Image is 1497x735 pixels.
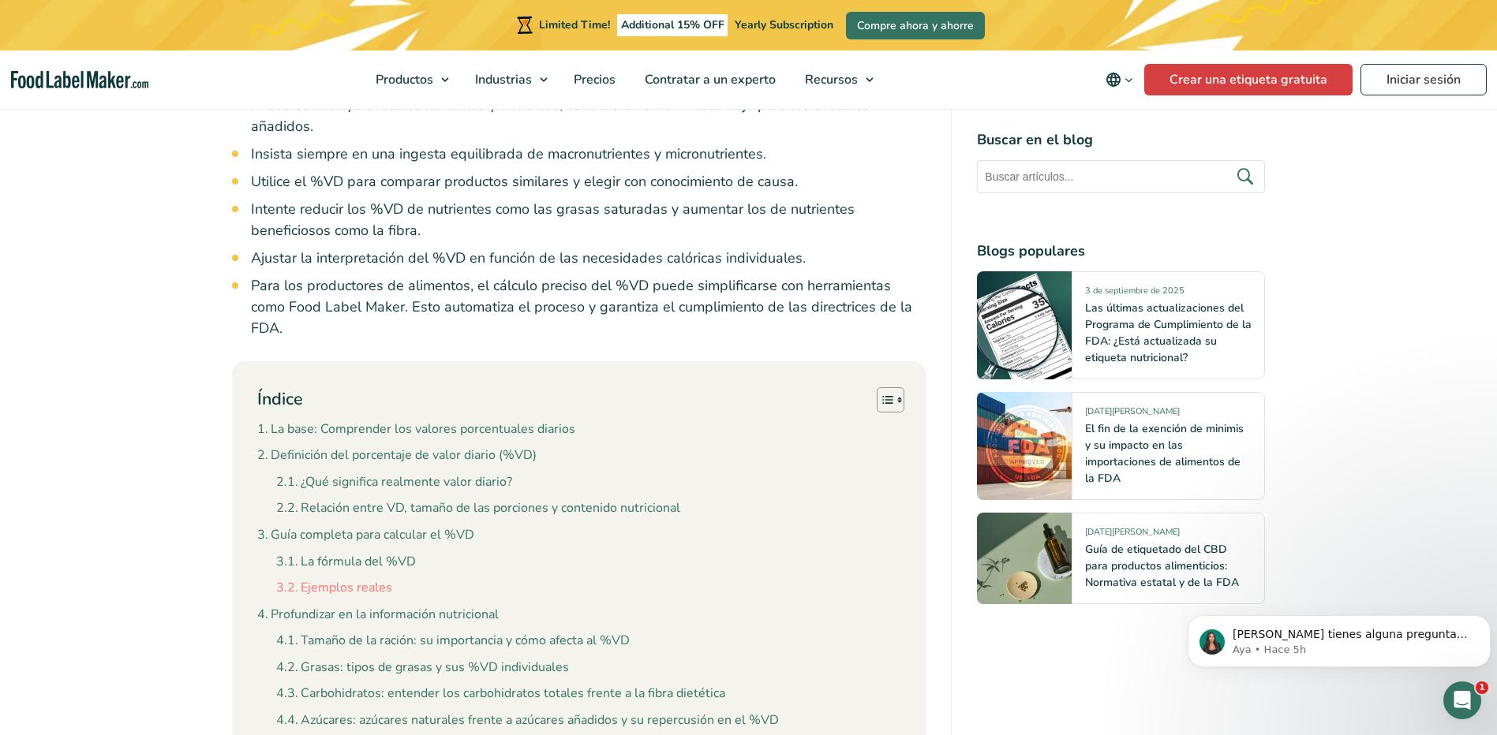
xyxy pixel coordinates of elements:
span: [DATE][PERSON_NAME] [1085,526,1180,544]
a: Guía de etiquetado del CBD para productos alimenticios: Normativa estatal y de la FDA [1085,542,1239,590]
a: ¿Qué significa realmente valor diario? [276,472,512,493]
iframe: Intercom live chat [1443,681,1481,719]
li: Utilice el %VD para comparar productos similares y elegir con conocimiento de causa. [251,171,926,192]
button: Change language [1095,64,1144,95]
a: Food Label Maker homepage [11,71,148,89]
a: Relación entre VD, tamaño de las porciones y contenido nutricional [276,498,680,519]
a: Compre ahora y ahorre [846,12,985,39]
p: Índice [257,387,303,412]
a: Profundizar en la información nutricional [257,605,499,625]
a: Definición del porcentaje de valor diario (%VD) [257,446,537,466]
span: Precios [569,71,617,88]
li: Ajustar la interpretación del %VD en función de las necesidades calóricas individuales. [251,248,926,269]
h4: Blogs populares [977,241,1265,262]
a: Industrias [461,50,556,109]
li: Insista siempre en una ingesta equilibrada de macronutrientes y micronutrientes. [251,144,926,165]
a: Recursos [791,50,881,109]
a: Ejemplos reales [276,578,392,599]
a: Precios [560,50,627,109]
a: Crear una etiqueta gratuita [1144,64,1353,95]
span: Additional 15% OFF [617,14,728,36]
li: Para los productores de alimentos, el cálculo preciso del %VD puede simplificarse con herramienta... [251,275,926,339]
a: La fórmula del %VD [276,552,416,573]
span: Industrias [470,71,533,88]
a: El fin de la exención de minimis y su impacto en las importaciones de alimentos de la FDA [1085,421,1244,486]
a: Grasas: tipos de grasas y sus %VD individuales [276,658,569,678]
span: Contratar a un experto [640,71,777,88]
iframe: Intercom notifications mensaje [1181,582,1497,692]
span: Productos [371,71,435,88]
a: Contratar a un experto [631,50,787,109]
a: Toggle Table of Content [865,386,900,413]
a: Iniciar sesión [1360,64,1487,95]
span: [DATE][PERSON_NAME] [1085,405,1180,423]
a: Guía completa para calcular el %VD [257,525,474,546]
span: 3 de septiembre de 2025 [1085,285,1185,303]
a: Carbohidratos: entender los carbohidratos totales frente a la fibra dietética [276,684,725,704]
a: Azúcares: azúcares naturales frente a azúcares añadidos y su repercusión en el %VD [276,711,779,731]
a: Productos [361,50,457,109]
a: Tamaño de la ración: su importancia y cómo afecta al %VD [276,631,630,651]
li: Intente reducir los %VD de nutrientes como las grasas saturadas y aumentar los de nutrientes bene... [251,199,926,241]
h4: Buscar en el blog [977,129,1265,151]
span: Limited Time! [539,17,610,32]
span: 1 [1476,681,1488,694]
a: Las últimas actualizaciones del Programa de Cumplimiento de la FDA: ¿Está actualizada su etiqueta... [1085,300,1252,365]
a: La base: Comprender los valores porcentuales diarios [257,420,575,440]
li: Azúcares: Incluye azúcares naturales y añadidos; céntrate en el %VD más bajo para los azúcares añ... [251,95,926,137]
input: Buscar artículos... [977,160,1265,193]
span: Recursos [800,71,859,88]
span: Yearly Subscription [735,17,833,32]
